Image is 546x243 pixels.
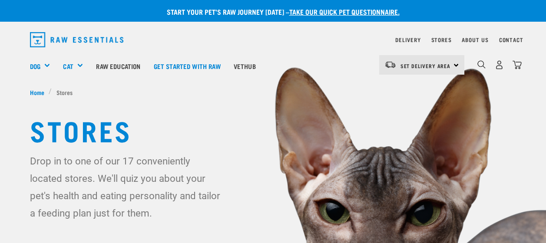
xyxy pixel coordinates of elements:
a: Vethub [227,49,262,83]
a: Cat [63,61,73,71]
a: take our quick pet questionnaire. [289,10,400,13]
span: Set Delivery Area [400,64,451,67]
img: home-icon@2x.png [513,60,522,69]
a: Dog [30,61,40,71]
a: Delivery [395,38,420,41]
img: Raw Essentials Logo [30,32,124,47]
a: Raw Education [89,49,147,83]
img: home-icon-1@2x.png [477,60,486,69]
a: Stores [431,38,452,41]
img: user.png [495,60,504,69]
h1: Stores [30,114,516,145]
img: van-moving.png [384,61,396,69]
nav: dropdown navigation [23,29,523,51]
a: Get started with Raw [147,49,227,83]
span: Home [30,88,44,97]
nav: breadcrumbs [30,88,516,97]
a: Contact [499,38,523,41]
a: About Us [462,38,488,41]
p: Drop in to one of our 17 conveniently located stores. We'll quiz you about your pet's health and ... [30,152,225,222]
a: Home [30,88,49,97]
